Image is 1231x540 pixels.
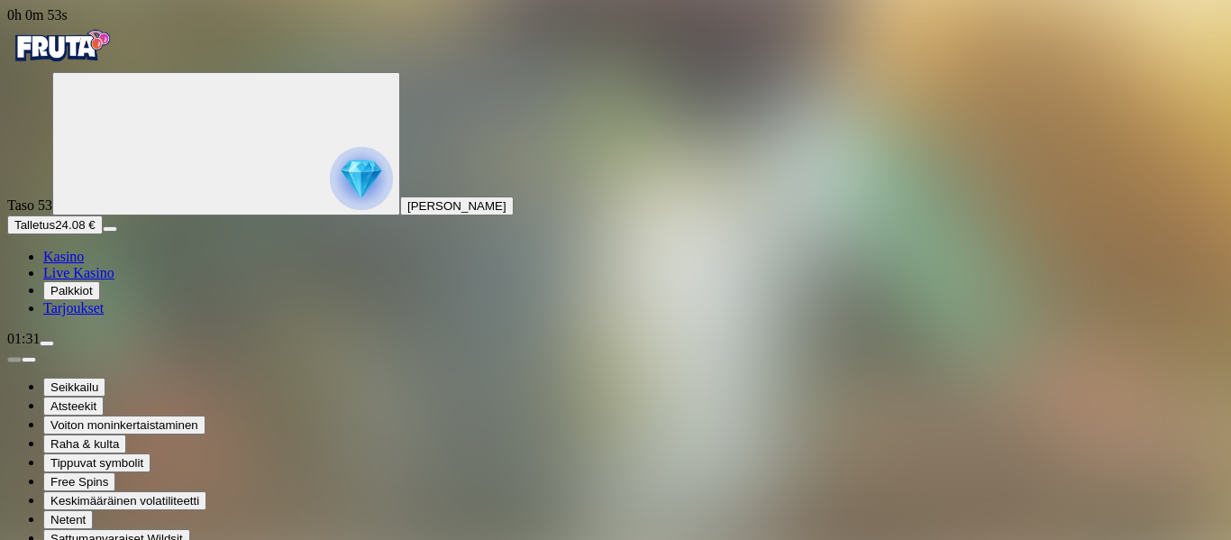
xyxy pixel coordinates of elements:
a: diamond iconKasino [43,249,84,264]
button: Keskimääräinen volatiliteetti [43,491,206,510]
span: Free Spins [50,475,108,489]
button: Free Spins [43,472,115,491]
span: user session time [7,7,68,23]
button: next slide [22,357,36,362]
span: Talletus [14,218,55,232]
button: [PERSON_NAME] [400,197,514,215]
span: 01:31 [7,331,40,346]
span: Live Kasino [43,265,114,280]
span: Netent [50,513,86,526]
a: gift-inverted iconTarjoukset [43,300,104,316]
img: reward progress [330,147,393,210]
span: Seikkailu [50,380,98,394]
span: Voiton moninkertaistaminen [50,418,198,432]
button: Tippuvat symbolit [43,453,150,472]
span: Keskimääräinen volatiliteetti [50,494,199,508]
button: prev slide [7,357,22,362]
button: Voiton moninkertaistaminen [43,416,205,435]
button: menu [40,341,54,346]
button: Talletusplus icon24.08 € [7,215,103,234]
span: 24.08 € [55,218,95,232]
button: menu [103,226,117,232]
a: poker-chip iconLive Kasino [43,265,114,280]
span: Palkkiot [50,284,93,297]
a: Fruta [7,56,115,71]
span: Atsteekit [50,399,96,413]
span: Raha & kulta [50,437,119,451]
button: reward progress [52,72,400,215]
span: Kasino [43,249,84,264]
span: Tarjoukset [43,300,104,316]
span: Taso 53 [7,197,52,213]
button: Seikkailu [43,378,105,397]
span: [PERSON_NAME] [407,199,506,213]
button: Netent [43,510,93,529]
nav: Primary [7,23,1224,316]
button: reward iconPalkkiot [43,281,100,300]
button: Raha & kulta [43,435,126,453]
img: Fruta [7,23,115,69]
button: Atsteekit [43,397,104,416]
span: Tippuvat symbolit [50,456,143,470]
